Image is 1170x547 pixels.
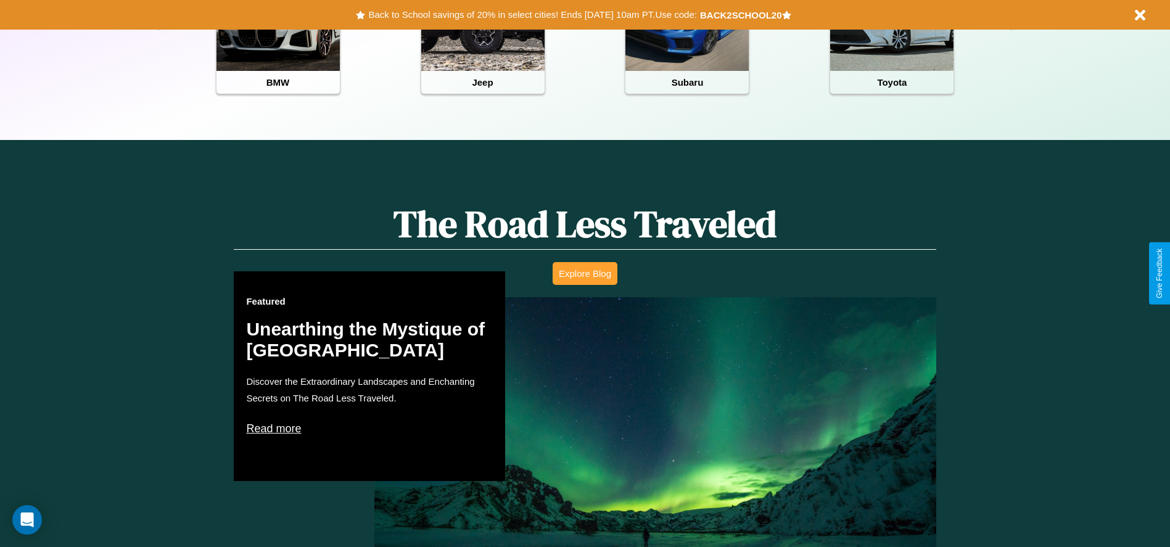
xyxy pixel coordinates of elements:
h2: Unearthing the Mystique of [GEOGRAPHIC_DATA] [246,319,493,361]
h3: Featured [246,296,493,306]
button: Explore Blog [553,262,617,285]
h4: Toyota [830,71,954,94]
p: Read more [246,419,493,438]
h4: Jeep [421,71,545,94]
button: Back to School savings of 20% in select cities! Ends [DATE] 10am PT.Use code: [365,6,699,23]
b: BACK2SCHOOL20 [700,10,782,20]
h4: BMW [216,71,340,94]
h1: The Road Less Traveled [234,199,936,250]
p: Discover the Extraordinary Landscapes and Enchanting Secrets on The Road Less Traveled. [246,373,493,406]
div: Give Feedback [1155,249,1164,298]
div: Open Intercom Messenger [12,505,42,535]
h4: Subaru [625,71,749,94]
